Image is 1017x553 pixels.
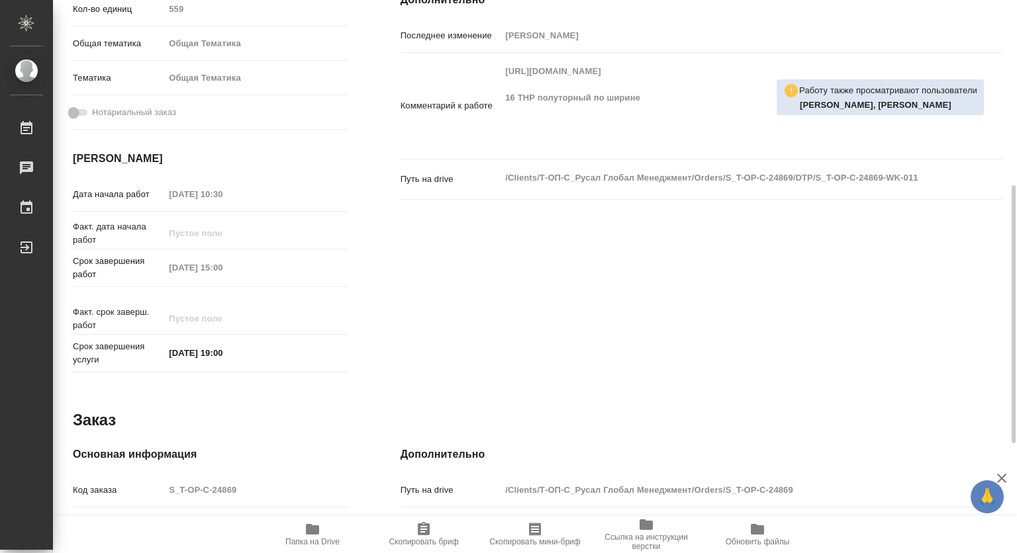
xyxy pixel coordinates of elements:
button: Обновить файлы [702,516,813,553]
p: Срок завершения работ [73,255,164,281]
p: Дата начала работ [73,188,164,201]
span: Папка на Drive [285,537,340,546]
p: Путь на drive [401,173,501,186]
p: Общая тематика [73,37,164,50]
p: Кол-во единиц [73,3,164,16]
span: Нотариальный заказ [92,106,176,119]
button: Папка на Drive [257,516,368,553]
p: Факт. дата начала работ [73,220,164,247]
div: Общая Тематика [164,32,347,55]
input: Пустое поле [164,224,280,243]
p: Последнее изменение [401,29,501,42]
input: Пустое поле [164,258,280,277]
h4: [PERSON_NAME] [73,151,348,167]
button: Ссылка на инструкции верстки [591,516,702,553]
p: Комментарий к работе [401,99,501,112]
input: Пустое поле [164,185,280,204]
span: Скопировать мини-бриф [489,537,580,546]
h4: Основная информация [73,447,348,462]
div: Общая Тематика [164,67,347,89]
span: Скопировать бриф [389,537,458,546]
input: Пустое поле [501,480,952,499]
textarea: /Clients/Т-ОП-С_Русал Глобал Менеджмент/Orders/S_T-OP-C-24869/DTP/S_T-OP-C-24869-WK-011 [501,167,952,189]
input: Пустое поле [164,309,280,328]
p: Код заказа [73,484,164,497]
p: Срок завершения услуги [73,340,164,366]
button: 🙏 [971,480,1004,513]
input: ✎ Введи что-нибудь [164,343,280,362]
p: Путь на drive [401,484,501,497]
span: Ссылка на инструкции верстки [599,532,694,551]
p: Факт. срок заверш. работ [73,306,164,332]
input: Пустое поле [164,515,347,534]
p: Тематика [73,71,164,85]
span: 🙏 [976,483,998,511]
input: Пустое поле [164,480,347,499]
button: Скопировать бриф [368,516,479,553]
textarea: [URL][DOMAIN_NAME] 16 ТНР полуторный по ширине [501,60,952,149]
button: Скопировать мини-бриф [479,516,591,553]
h4: Дополнительно [401,447,1002,462]
input: Пустое поле [501,26,952,45]
input: Пустое поле [501,515,952,534]
span: Обновить файлы [726,537,790,546]
h2: Заказ [73,409,116,431]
